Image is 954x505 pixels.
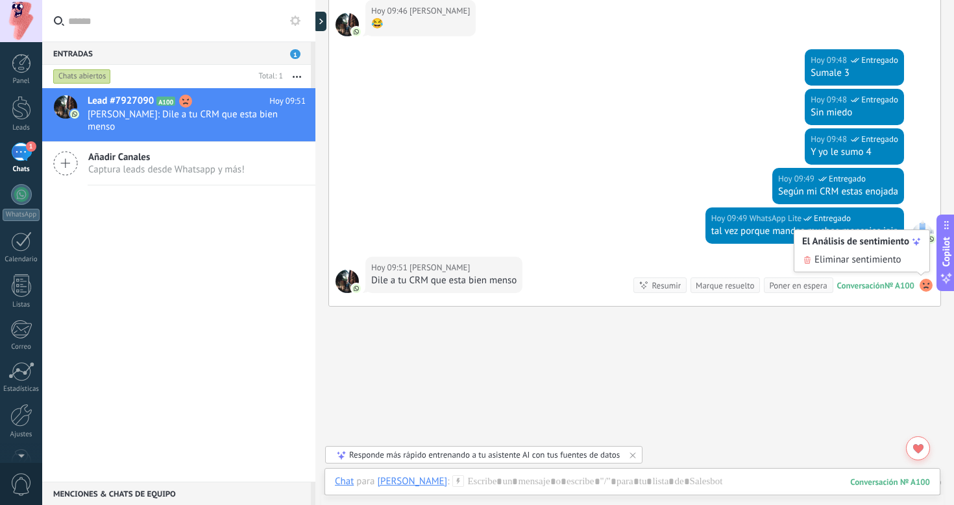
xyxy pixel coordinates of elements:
[88,108,281,133] span: [PERSON_NAME]: Dile a tu CRM que esta bien menso
[814,253,901,266] span: Eliminar sentimiento
[652,279,681,292] div: Resumir
[336,13,359,36] span: Melissa Cueto
[885,280,914,291] div: № A100
[42,41,311,65] div: Entradas
[3,209,40,221] div: WhatsApp
[802,235,909,248] span: El Análisis de sentimiento
[42,88,315,141] a: Lead #7927090 A100 Hoy 09:51 [PERSON_NAME]: Dile a tu CRM que esta bien menso
[861,54,898,67] span: Entregado
[356,475,374,488] span: para
[769,279,827,292] div: Poner en espera
[696,279,754,292] div: Marque resuelto
[283,65,311,88] button: Más
[70,110,79,119] img: com.amocrm.amocrmwa.svg
[352,27,361,36] img: com.amocrm.amocrmwa.svg
[410,5,470,18] span: Melissa Cueto
[829,172,866,185] span: Entregado
[861,133,898,146] span: Entregado
[290,49,300,59] span: 1
[447,475,449,488] span: :
[3,301,40,309] div: Listas
[837,280,885,291] div: Conversación
[811,67,898,80] div: Sumale 3
[42,482,311,505] div: Menciones & Chats de equipo
[811,146,898,159] div: Y yo le sumo 4
[811,133,849,146] div: Hoy 09:48
[26,141,36,152] span: 1
[349,449,620,460] div: Responde más rápido entrenando a tu asistente AI con tus fuentes de datos
[377,475,447,487] div: Melissa Cueto
[410,261,470,274] span: Melissa Cueto
[352,284,361,293] img: com.amocrm.amocrmwa.svg
[336,270,359,293] span: Melissa Cueto
[313,12,326,31] div: Mostrar
[814,212,851,225] span: Entregado
[711,212,750,225] div: Hoy 09:49
[269,95,306,108] span: Hoy 09:51
[861,93,898,106] span: Entregado
[778,185,898,198] div: Según mi CRM estas enojada
[850,476,930,487] div: 100
[371,18,470,30] div: 😂
[778,172,816,185] div: Hoy 09:49
[88,95,154,108] span: Lead #7927090
[940,237,953,266] span: Copilot
[254,70,283,83] div: Total: 1
[3,165,40,174] div: Chats
[811,106,898,119] div: Sin miedo
[3,124,40,132] div: Leads
[3,343,40,351] div: Correo
[3,77,40,86] div: Panel
[371,261,410,274] div: Hoy 09:51
[811,54,849,67] div: Hoy 09:48
[88,151,245,163] span: Añadir Canales
[750,212,801,225] span: WhatsApp Lite
[53,69,111,84] div: Chats abiertos
[371,274,517,287] div: Dile a tu CRM que esta bien menso
[88,163,245,176] span: Captura leads desde Whatsapp y más!
[711,225,898,238] div: tal vez porque mandas muchos mensajes jaja
[3,255,40,264] div: Calendario
[371,5,410,18] div: Hoy 09:46
[3,385,40,393] div: Estadísticas
[156,97,175,106] span: A100
[3,430,40,439] div: Ajustes
[811,93,849,106] div: Hoy 09:48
